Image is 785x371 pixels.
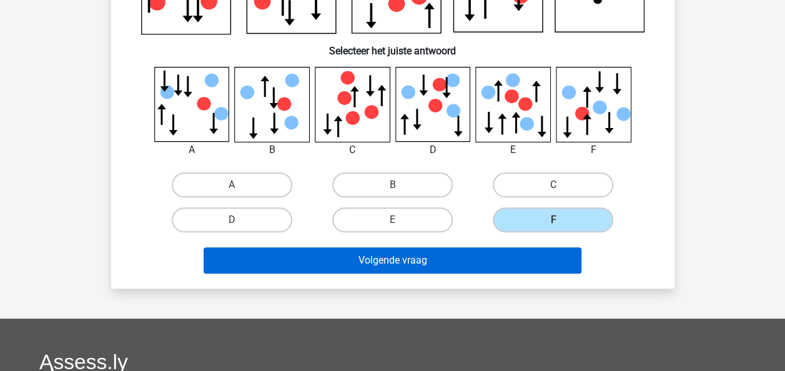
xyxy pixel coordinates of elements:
label: C [493,172,613,197]
div: C [305,142,400,157]
label: F [493,207,613,232]
h6: Selecteer het juiste antwoord [131,35,654,57]
label: E [332,207,453,232]
label: A [172,172,292,197]
div: E [466,142,560,157]
label: D [172,207,292,232]
div: B [225,142,319,157]
button: Volgende vraag [204,247,581,274]
label: B [332,172,453,197]
div: D [386,142,480,157]
div: A [145,142,239,157]
div: F [546,142,641,157]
